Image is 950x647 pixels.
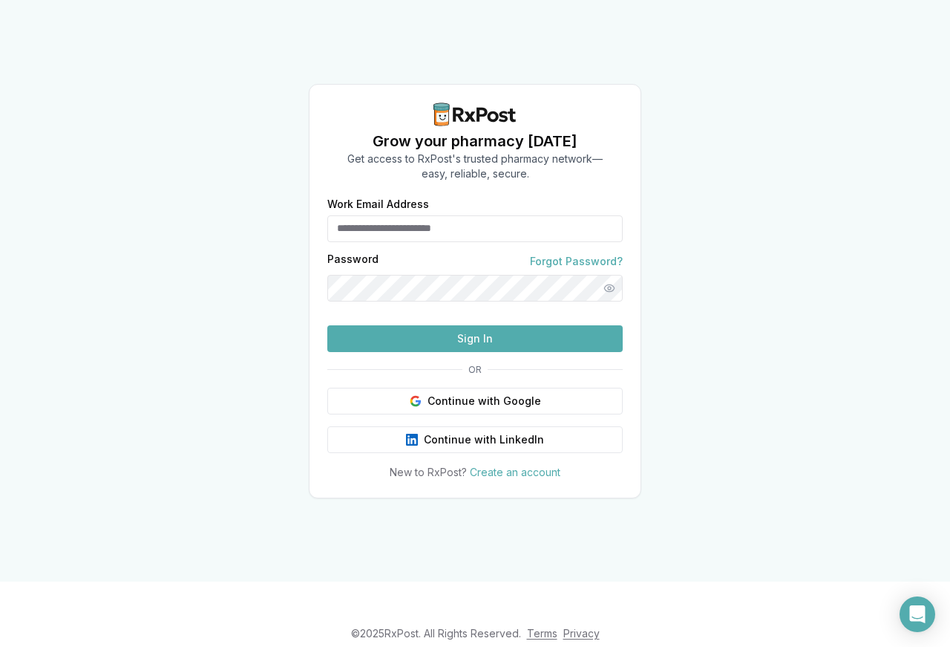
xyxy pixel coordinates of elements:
[563,627,600,640] a: Privacy
[470,466,560,478] a: Create an account
[527,627,557,640] a: Terms
[327,199,623,209] label: Work Email Address
[327,254,379,269] label: Password
[390,466,467,478] span: New to RxPost?
[327,426,623,453] button: Continue with LinkedIn
[596,275,623,302] button: Show password
[462,364,488,376] span: OR
[347,131,603,152] h1: Grow your pharmacy [DATE]
[327,388,623,414] button: Continue with Google
[427,103,522,126] img: RxPost Logo
[327,325,623,352] button: Sign In
[900,596,935,632] div: Open Intercom Messenger
[530,254,623,269] a: Forgot Password?
[347,152,603,181] p: Get access to RxPost's trusted pharmacy network— easy, reliable, secure.
[410,395,422,407] img: Google
[406,434,418,446] img: LinkedIn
